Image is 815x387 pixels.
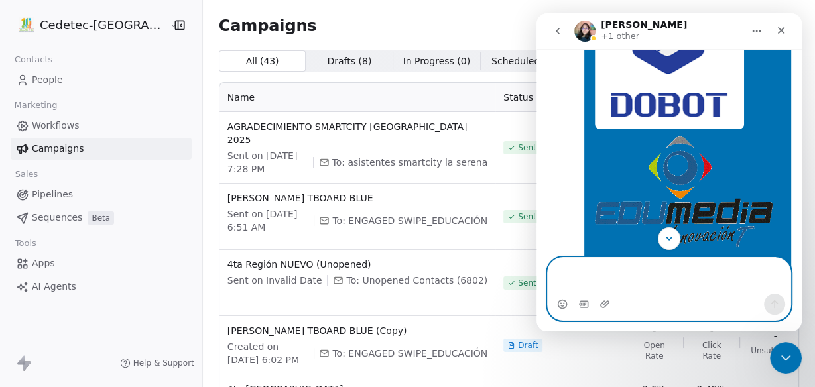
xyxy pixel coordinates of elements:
span: Sent [518,278,536,288]
span: Sales [9,164,44,184]
img: IMAGEN%2010%20A%C3%83%C2%91OS.png [19,17,34,33]
a: AI Agents [11,276,192,298]
span: Created on [DATE] 6:02 PM [227,340,308,366]
button: Cedetec-[GEOGRAPHIC_DATA] [16,14,160,36]
span: To: ENGAGED SWIPE_EDUCACIÓN [332,214,487,227]
span: AI Agents [32,280,76,294]
span: Pipelines [32,188,73,201]
span: Apps [32,256,55,270]
a: SequencesBeta [11,207,192,229]
a: People [11,69,192,91]
a: Pipelines [11,184,192,205]
span: Click Rate [694,340,729,361]
a: Campaigns [11,138,192,160]
span: Draft [518,340,538,351]
span: 4ta Región NUEVO (Unopened) [227,258,487,271]
span: [PERSON_NAME] TBOARD BLUE (Copy) [227,324,487,337]
th: Name [219,83,495,112]
span: [PERSON_NAME] TBOARD BLUE [227,192,487,205]
span: Workflows [32,119,80,133]
span: In Progress ( 0 ) [403,54,471,68]
th: Status [495,83,628,112]
iframe: Intercom live chat [770,342,802,374]
span: Sent [518,211,536,222]
span: Drafts ( 8 ) [327,54,371,68]
span: Sequences [32,211,82,225]
span: AGRADECIMIENTO SMARTCITY [GEOGRAPHIC_DATA] 2025 [227,120,487,146]
span: Campaigns [32,142,84,156]
a: Workflows [11,115,192,137]
span: Marketing [9,95,63,115]
span: Open Rate [636,340,672,361]
span: Campaigns [219,16,317,34]
span: Cedetec-[GEOGRAPHIC_DATA] [40,17,166,34]
span: - [774,329,777,343]
span: Unsubscribe [751,345,800,356]
span: Tools [9,233,42,253]
span: Sent on [DATE] 6:51 AM [227,207,308,234]
span: To: ENGAGED SWIPE_EDUCACIÓN [332,347,487,360]
a: Help & Support [120,358,194,368]
span: Sent on [DATE] 7:28 PM [227,149,308,176]
span: To: asistentes smartcity la serena [332,156,488,169]
a: Apps [11,252,192,274]
span: To: Unopened Contacts (6802) [346,274,487,287]
span: People [32,73,63,87]
iframe: Intercom live chat [536,13,802,331]
span: Help & Support [133,358,194,368]
span: Sent on Invalid Date [227,274,322,287]
span: Sent [518,142,536,153]
span: Contacts [9,50,58,70]
span: Scheduled ( 0 ) [491,54,556,68]
span: Beta [88,211,114,225]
